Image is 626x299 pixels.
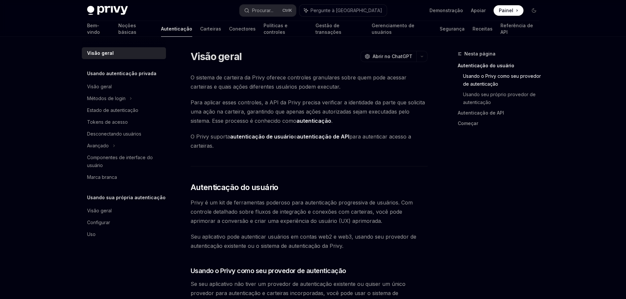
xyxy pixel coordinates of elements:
[440,21,465,37] a: Segurança
[82,205,166,217] a: Visão geral
[82,104,166,116] a: Estado de autenticação
[87,96,126,101] font: Métodos de login
[87,155,153,168] font: Componentes de interface do usuário
[200,21,221,37] a: Carteiras
[229,26,256,32] font: Conectores
[471,7,486,14] a: Apoiar
[200,26,221,32] font: Carteiras
[311,8,382,13] font: Pergunte à [GEOGRAPHIC_DATA]
[440,26,465,32] font: Segurança
[294,133,297,140] font: e
[494,5,523,16] a: Painel
[463,73,542,87] font: Usando o Privy como seu provedor de autenticação
[331,117,333,124] font: .
[360,51,416,62] button: Abrir no ChatGPT
[315,23,341,35] font: Gestão de transações
[191,267,346,275] font: Usando o Privy como seu provedor de autenticação
[230,133,294,140] font: autenticação de usuário
[87,174,117,180] font: Marca branca
[297,133,349,140] font: autenticação de API
[289,8,292,13] font: K
[463,92,537,105] font: Usando seu próprio provedor de autenticação
[429,7,463,14] a: Demonstração
[161,21,192,37] a: Autenticação
[282,8,289,13] font: Ctrl
[82,116,166,128] a: Tokens de acesso
[87,84,112,89] font: Visão geral
[458,63,514,68] font: Autenticação do usuário
[463,89,545,108] a: Usando seu próprio provedor de autenticação
[87,119,128,125] font: Tokens de acesso
[87,21,110,37] a: Bem-vindo
[296,117,331,124] font: autenticação
[191,133,230,140] font: O Privy suporta
[191,233,416,249] font: Seu aplicativo pode autenticar usuários em contas web2 e web3, usando seu provedor de autenticaçã...
[87,231,96,237] font: Uso
[458,118,545,129] a: Começar
[82,81,166,93] a: Visão geral
[87,71,156,76] font: Usando autenticação privada
[161,26,192,32] font: Autenticação
[458,120,478,126] font: Começar
[458,108,545,118] a: Autenticação de API
[500,21,539,37] a: Referência de API
[315,21,364,37] a: Gestão de transações
[118,21,153,37] a: Noções básicas
[372,21,432,37] a: Gerenciamento de usuários
[191,99,425,124] font: Para aplicar esses controles, a API da Privy precisa verificar a identidade da parte que solicita...
[499,8,513,13] font: Painel
[87,50,114,56] font: Visão geral
[87,23,100,35] font: Bem-vindo
[87,143,109,148] font: Avançado
[429,8,463,13] font: Demonstração
[458,110,504,116] font: Autenticação de API
[191,199,413,224] font: Privy é um kit de ferramentas poderoso para autenticação progressiva de usuários. Com controle de...
[463,71,545,89] a: Usando o Privy como seu provedor de autenticação
[82,152,166,171] a: Componentes de interface do usuário
[82,217,166,228] a: Configurar
[473,26,493,32] font: Receitas
[82,47,166,59] a: Visão geral
[240,5,296,16] button: Procurar...CtrlK
[529,5,539,16] button: Alternar modo escuro
[191,51,242,62] font: Visão geral
[118,23,136,35] font: Noções básicas
[82,171,166,183] a: Marca branca
[87,208,112,213] font: Visão geral
[464,51,496,56] font: Nesta página
[87,131,141,137] font: Desconectando usuários
[87,107,138,113] font: Estado de autenticação
[82,228,166,240] a: Uso
[471,8,486,13] font: Apoiar
[191,74,406,90] font: O sistema de carteira da Privy oferece controles granulares sobre quem pode acessar carteiras e q...
[372,23,414,35] font: Gerenciamento de usuários
[473,21,493,37] a: Receitas
[500,23,533,35] font: Referência de API
[82,128,166,140] a: Desconectando usuários
[299,5,387,16] button: Pergunte à [GEOGRAPHIC_DATA]
[264,21,308,37] a: Políticas e controles
[264,23,288,35] font: Políticas e controles
[191,182,278,192] font: Autenticação do usuário
[87,195,166,200] font: Usando sua própria autenticação
[458,60,545,71] a: Autenticação do usuário
[229,21,256,37] a: Conectores
[373,53,412,59] font: Abrir no ChatGPT
[87,220,110,225] font: Configurar
[87,6,128,15] img: logotipo escuro
[252,8,273,13] font: Procurar...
